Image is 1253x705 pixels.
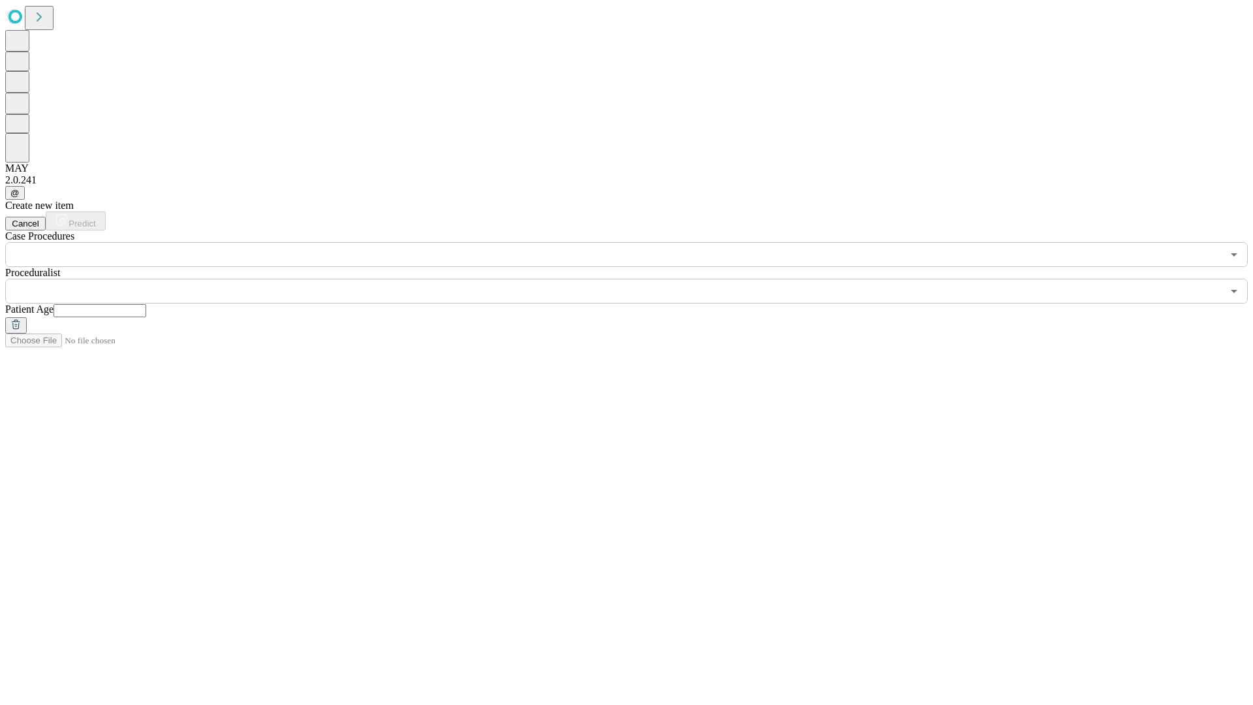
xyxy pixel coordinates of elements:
[46,211,106,230] button: Predict
[10,188,20,198] span: @
[5,217,46,230] button: Cancel
[5,174,1248,186] div: 2.0.241
[1225,245,1243,264] button: Open
[5,304,54,315] span: Patient Age
[5,267,60,278] span: Proceduralist
[5,186,25,200] button: @
[5,163,1248,174] div: MAY
[1225,282,1243,300] button: Open
[12,219,39,228] span: Cancel
[69,219,95,228] span: Predict
[5,200,74,211] span: Create new item
[5,230,74,242] span: Scheduled Procedure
